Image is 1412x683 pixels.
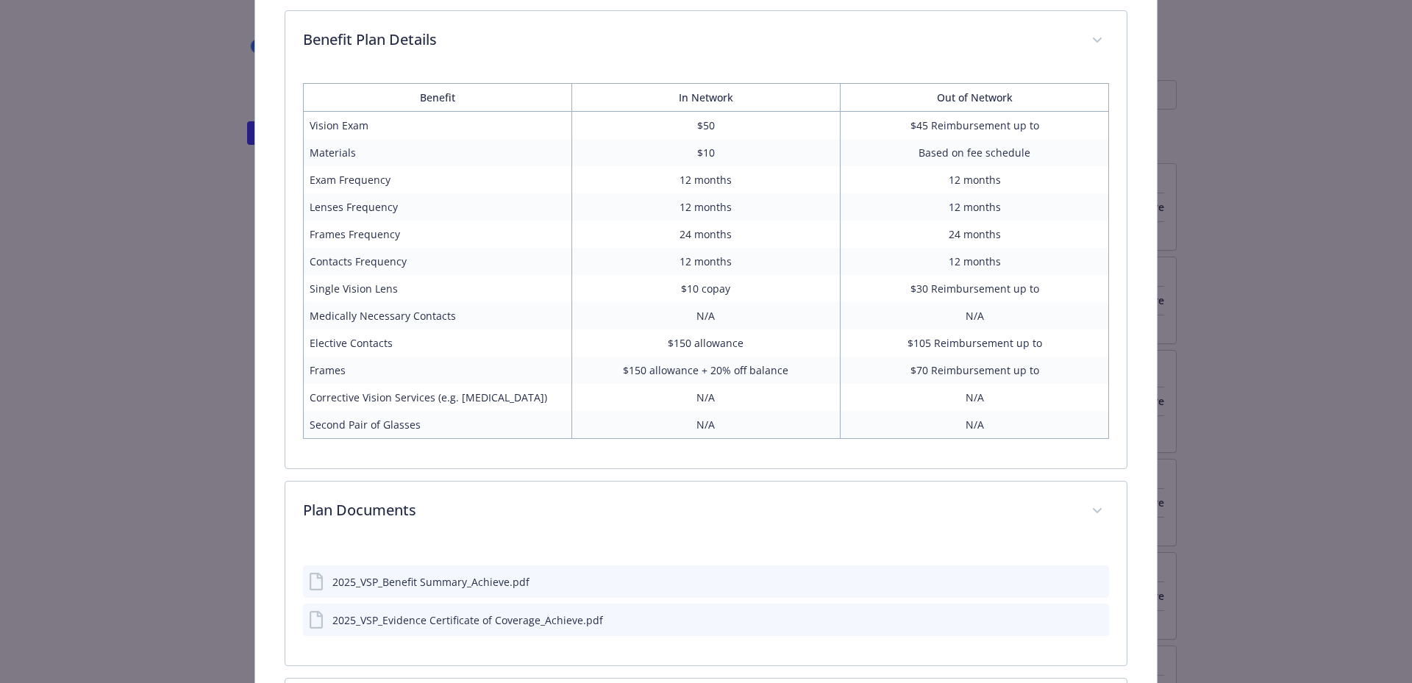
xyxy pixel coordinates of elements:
td: N/A [841,384,1109,411]
td: Frames Frequency [303,221,571,248]
td: $10 [571,139,840,166]
p: Benefit Plan Details [303,29,1074,51]
td: N/A [571,302,840,329]
button: download file [1066,574,1078,590]
td: 12 months [571,193,840,221]
td: Second Pair of Glasses [303,411,571,439]
div: 2025_VSP_Evidence Certificate of Coverage_Achieve.pdf [332,612,603,628]
td: Lenses Frequency [303,193,571,221]
td: Frames [303,357,571,384]
td: 24 months [841,221,1109,248]
td: 12 months [841,193,1109,221]
button: preview file [1090,574,1103,590]
p: Plan Documents [303,499,1074,521]
td: Vision Exam [303,112,571,140]
td: 12 months [841,248,1109,275]
td: N/A [571,384,840,411]
td: $10 copay [571,275,840,302]
div: 2025_VSP_Benefit Summary_Achieve.pdf [332,574,529,590]
td: $45 Reimbursement up to [841,112,1109,140]
td: Contacts Frequency [303,248,571,275]
td: N/A [841,302,1109,329]
td: $105 Reimbursement up to [841,329,1109,357]
td: N/A [571,411,840,439]
div: Plan Documents [285,482,1127,542]
td: Elective Contacts [303,329,571,357]
td: Medically Necessary Contacts [303,302,571,329]
td: N/A [841,411,1109,439]
td: 24 months [571,221,840,248]
td: 12 months [841,166,1109,193]
th: In Network [571,84,840,112]
button: download file [1066,612,1078,628]
td: $150 allowance [571,329,840,357]
th: Benefit [303,84,571,112]
button: preview file [1090,612,1103,628]
td: Corrective Vision Services (e.g. [MEDICAL_DATA]) [303,384,571,411]
th: Out of Network [841,84,1109,112]
td: $30 Reimbursement up to [841,275,1109,302]
td: 12 months [571,166,840,193]
div: Plan Documents [285,542,1127,665]
td: Single Vision Lens [303,275,571,302]
td: Based on fee schedule [841,139,1109,166]
td: $50 [571,112,840,140]
td: 12 months [571,248,840,275]
div: Benefit Plan Details [285,71,1127,468]
td: Materials [303,139,571,166]
div: Benefit Plan Details [285,11,1127,71]
td: $70 Reimbursement up to [841,357,1109,384]
td: Exam Frequency [303,166,571,193]
td: $150 allowance + 20% off balance [571,357,840,384]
